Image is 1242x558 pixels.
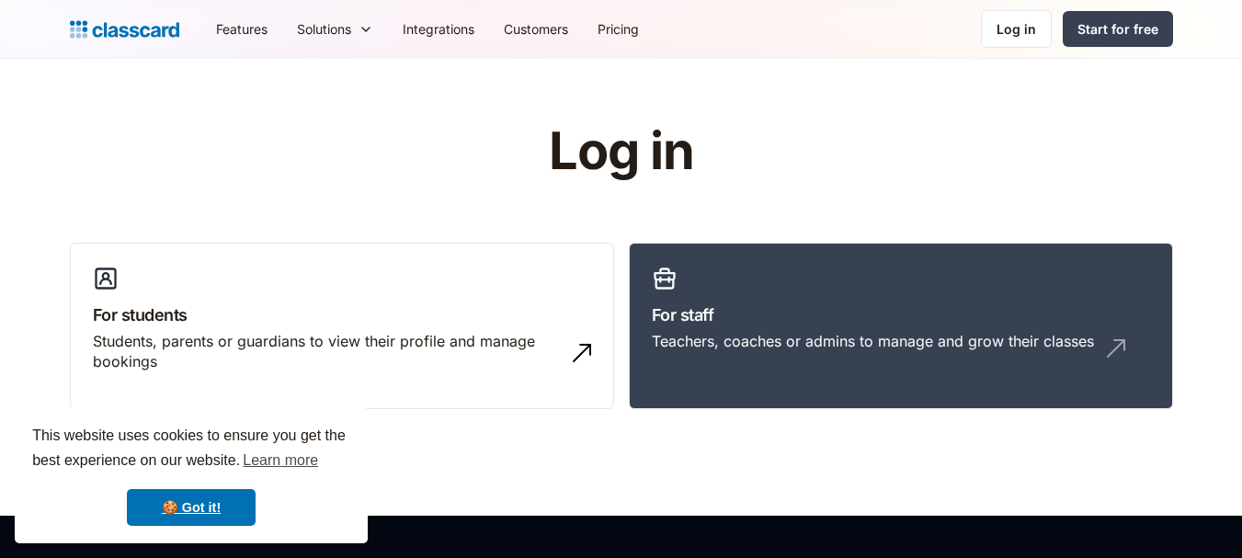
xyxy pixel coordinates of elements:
div: Students, parents or guardians to view their profile and manage bookings [93,331,554,372]
div: Solutions [282,8,388,50]
a: Log in [981,10,1052,48]
h3: For staff [652,302,1150,327]
a: Start for free [1063,11,1173,47]
h3: For students [93,302,591,327]
a: Pricing [583,8,654,50]
div: Teachers, coaches or admins to manage and grow their classes [652,331,1094,351]
a: Features [201,8,282,50]
a: dismiss cookie message [127,489,256,526]
a: Customers [489,8,583,50]
a: Integrations [388,8,489,50]
div: Solutions [297,19,351,39]
a: For studentsStudents, parents or guardians to view their profile and manage bookings [70,243,614,410]
a: For staffTeachers, coaches or admins to manage and grow their classes [629,243,1173,410]
div: cookieconsent [15,407,368,543]
h1: Log in [329,123,913,180]
div: Start for free [1077,19,1158,39]
div: Log in [997,19,1036,39]
a: learn more about cookies [240,447,321,474]
span: This website uses cookies to ensure you get the best experience on our website. [32,425,350,474]
a: home [70,17,179,42]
